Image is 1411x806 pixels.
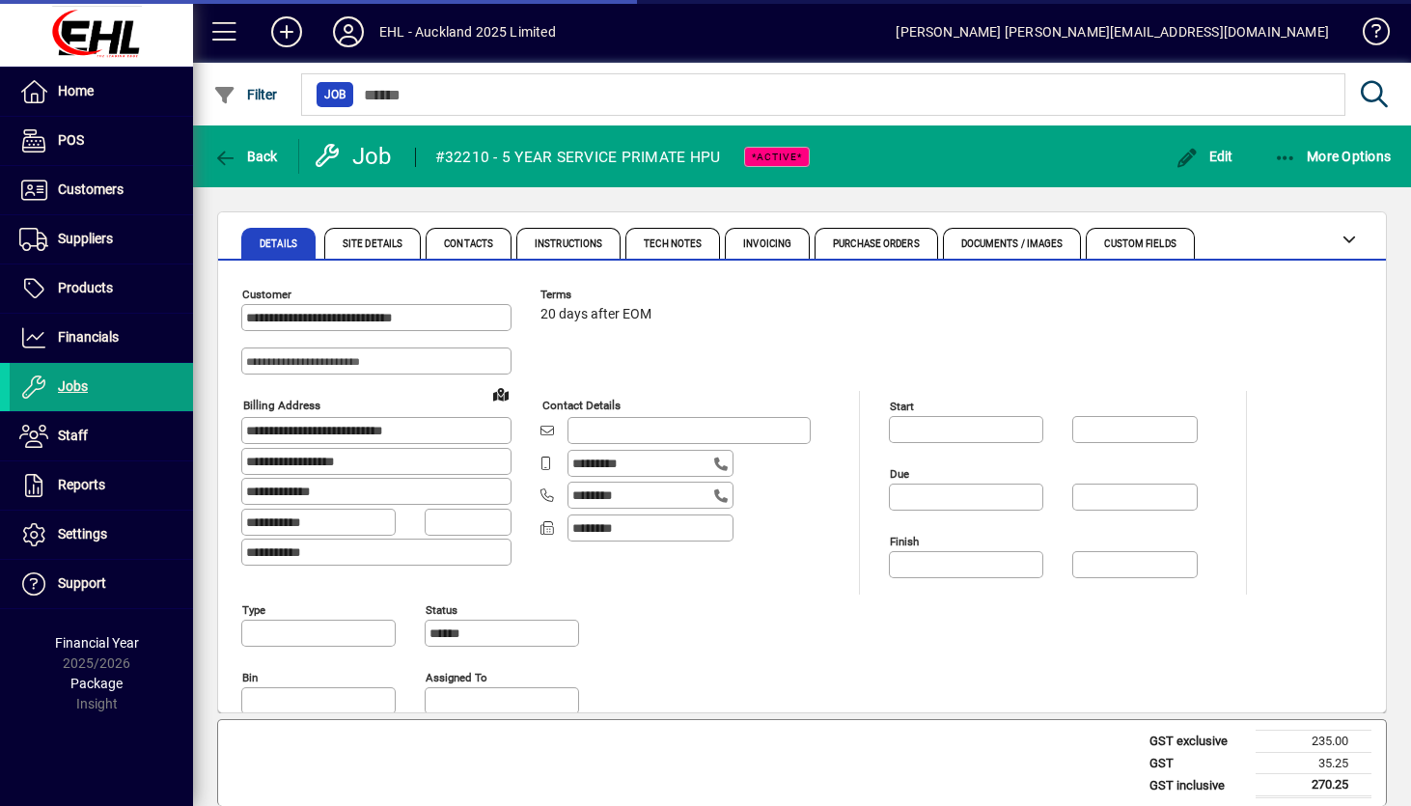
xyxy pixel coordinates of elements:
[961,239,1064,249] span: Documents / Images
[58,181,124,197] span: Customers
[58,428,88,443] span: Staff
[890,400,914,413] mat-label: Start
[444,239,493,249] span: Contacts
[10,560,193,608] a: Support
[58,280,113,295] span: Products
[70,676,123,691] span: Package
[1140,774,1256,797] td: GST inclusive
[890,467,909,481] mat-label: Due
[10,461,193,510] a: Reports
[10,511,193,559] a: Settings
[1348,4,1387,67] a: Knowledge Base
[242,671,258,684] mat-label: Bin
[208,77,283,112] button: Filter
[58,477,105,492] span: Reports
[10,412,193,460] a: Staff
[213,87,278,102] span: Filter
[540,307,651,322] span: 20 days after EOM
[644,239,702,249] span: Tech Notes
[1256,752,1371,774] td: 35.25
[1171,139,1238,174] button: Edit
[58,329,119,345] span: Financials
[540,289,656,301] span: Terms
[242,288,291,301] mat-label: Customer
[10,314,193,362] a: Financials
[213,149,278,164] span: Back
[318,14,379,49] button: Profile
[10,166,193,214] a: Customers
[256,14,318,49] button: Add
[896,16,1329,47] div: [PERSON_NAME] [PERSON_NAME][EMAIL_ADDRESS][DOMAIN_NAME]
[324,85,346,104] span: Job
[1256,731,1371,753] td: 235.00
[535,239,602,249] span: Instructions
[58,526,107,542] span: Settings
[1269,139,1397,174] button: More Options
[208,139,283,174] button: Back
[379,16,556,47] div: EHL - Auckland 2025 Limited
[435,142,721,173] div: #32210 - 5 YEAR SERVICE PRIMATE HPU
[833,239,920,249] span: Purchase Orders
[242,603,265,617] mat-label: Type
[1176,149,1233,164] span: Edit
[193,139,299,174] app-page-header-button: Back
[426,671,487,684] mat-label: Assigned to
[10,215,193,264] a: Suppliers
[426,603,457,617] mat-label: Status
[1140,731,1256,753] td: GST exclusive
[10,264,193,313] a: Products
[260,239,297,249] span: Details
[10,68,193,116] a: Home
[314,141,396,172] div: Job
[58,132,84,148] span: POS
[1256,774,1371,797] td: 270.25
[743,239,791,249] span: Invoicing
[343,239,402,249] span: Site Details
[58,378,88,394] span: Jobs
[55,635,139,651] span: Financial Year
[1140,752,1256,774] td: GST
[10,117,193,165] a: POS
[58,231,113,246] span: Suppliers
[1274,149,1392,164] span: More Options
[1104,239,1176,249] span: Custom Fields
[485,378,516,409] a: View on map
[890,535,919,548] mat-label: Finish
[58,83,94,98] span: Home
[58,575,106,591] span: Support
